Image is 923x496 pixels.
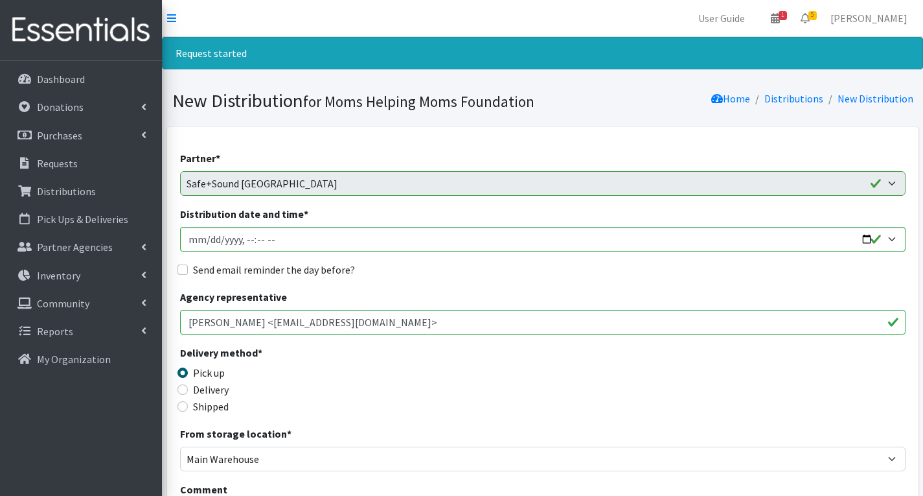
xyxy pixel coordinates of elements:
[808,11,817,20] span: 5
[303,92,534,111] small: for Moms Helping Moms Foundation
[37,185,96,198] p: Distributions
[180,150,220,166] label: Partner
[5,8,157,52] img: HumanEssentials
[287,427,291,440] abbr: required
[37,157,78,170] p: Requests
[5,94,157,120] a: Donations
[779,11,787,20] span: 1
[5,178,157,204] a: Distributions
[180,289,287,305] label: Agency representative
[5,66,157,92] a: Dashboard
[180,206,308,222] label: Distribution date and time
[258,346,262,359] abbr: required
[37,100,84,113] p: Donations
[5,123,157,148] a: Purchases
[180,345,361,365] legend: Delivery method
[193,399,229,414] label: Shipped
[5,318,157,344] a: Reports
[37,73,85,86] p: Dashboard
[193,262,355,278] label: Send email reminder the day before?
[838,92,913,105] a: New Distribution
[37,353,111,366] p: My Organization
[162,37,923,69] div: Request started
[5,290,157,316] a: Community
[820,5,918,31] a: [PERSON_NAME]
[180,426,291,442] label: From storage location
[790,5,820,31] a: 5
[37,213,128,226] p: Pick Ups & Deliveries
[5,263,157,289] a: Inventory
[5,346,157,372] a: My Organization
[37,325,73,338] p: Reports
[688,5,755,31] a: User Guide
[711,92,750,105] a: Home
[5,206,157,232] a: Pick Ups & Deliveries
[5,234,157,260] a: Partner Agencies
[193,365,225,381] label: Pick up
[37,129,82,142] p: Purchases
[764,92,823,105] a: Distributions
[304,207,308,220] abbr: required
[760,5,790,31] a: 1
[37,241,113,254] p: Partner Agencies
[5,150,157,176] a: Requests
[193,382,229,397] label: Delivery
[216,152,220,165] abbr: required
[172,89,538,112] h1: New Distribution
[37,269,80,282] p: Inventory
[37,297,89,310] p: Community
